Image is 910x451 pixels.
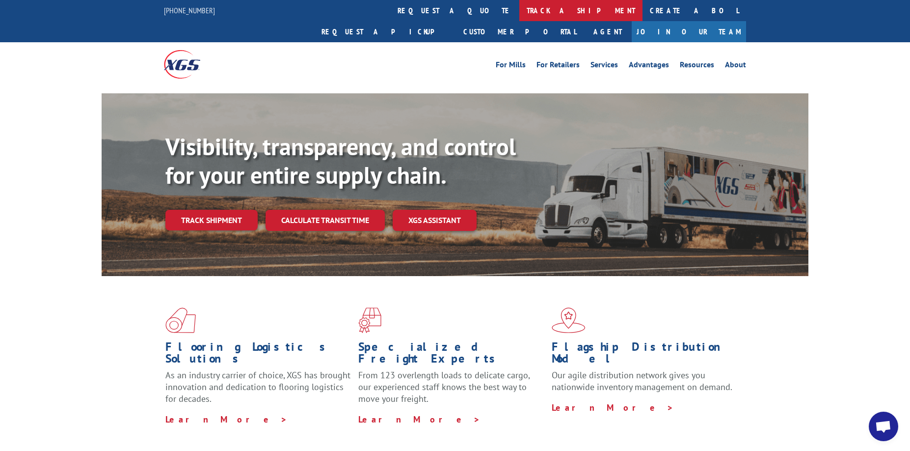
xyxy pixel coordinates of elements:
a: Learn More > [165,414,288,425]
a: For Mills [496,61,526,72]
a: Request a pickup [314,21,456,42]
h1: Flooring Logistics Solutions [165,341,351,369]
a: [PHONE_NUMBER] [164,5,215,15]
a: Learn More > [552,402,674,413]
a: Learn More > [358,414,481,425]
img: xgs-icon-total-supply-chain-intelligence-red [165,308,196,333]
a: Calculate transit time [266,210,385,231]
a: About [725,61,746,72]
a: Track shipment [165,210,258,230]
b: Visibility, transparency, and control for your entire supply chain. [165,131,516,190]
a: Services [590,61,618,72]
span: As an industry carrier of choice, XGS has brought innovation and dedication to flooring logistics... [165,369,350,404]
a: For Retailers [536,61,580,72]
h1: Flagship Distribution Model [552,341,737,369]
img: xgs-icon-flagship-distribution-model-red [552,308,586,333]
a: XGS ASSISTANT [393,210,477,231]
div: Open chat [869,412,898,441]
a: Advantages [629,61,669,72]
p: From 123 overlength loads to delicate cargo, our experienced staff knows the best way to move you... [358,369,544,413]
span: Our agile distribution network gives you nationwide inventory management on demand. [552,369,732,393]
h1: Specialized Freight Experts [358,341,544,369]
img: xgs-icon-focused-on-flooring-red [358,308,381,333]
a: Agent [584,21,632,42]
a: Join Our Team [632,21,746,42]
a: Resources [680,61,714,72]
a: Customer Portal [456,21,584,42]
